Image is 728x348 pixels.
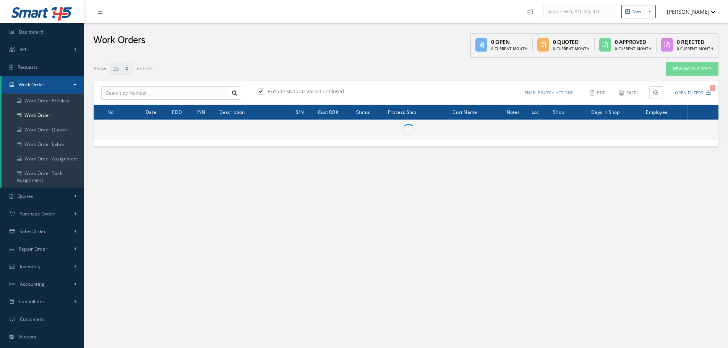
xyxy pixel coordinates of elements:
a: Work Order [2,108,84,123]
span: Cust RO# [318,108,339,115]
span: Cust Name [452,108,477,115]
button: Excel [616,86,644,100]
span: Days in Shop [591,108,619,115]
label: Show [94,62,106,73]
span: Quotes [18,193,34,199]
h2: Work Orders [93,35,146,46]
div: 0 Current Month [491,46,527,52]
span: Vendors [18,333,37,340]
span: P/N [197,108,205,115]
span: Employee [646,108,668,115]
span: Sales Order [19,228,46,235]
span: No [107,108,113,115]
span: KPIs [19,46,29,53]
button: New [621,5,656,18]
label: entries [137,62,152,73]
span: Date [146,108,156,115]
span: Accounting [20,281,45,287]
input: Search WO, PO, SO, RO [543,5,615,19]
span: EDD [172,108,182,115]
a: Work Order Assignment [2,152,84,166]
div: Exclude Status Invoiced or Closed [256,88,406,97]
span: Notes [507,108,520,115]
a: Work Order Labor [2,137,84,152]
a: Work Order Preview [2,94,84,108]
div: 0 Open [491,38,527,46]
span: Capabilities [19,298,45,305]
div: 0 Current Month [553,46,589,52]
a: Work Order Task Assignment [2,166,84,188]
div: 0 Quoted [553,38,589,46]
button: PDF [586,86,610,100]
span: Status [356,108,370,115]
div: New [632,8,641,15]
span: Requests [18,64,38,70]
button: Enable batch actions [517,86,580,100]
div: 0 Rejected [677,38,713,46]
button: [PERSON_NAME] [660,4,715,19]
a: Work Order Quotes [2,123,84,137]
span: Repair Order [19,246,48,252]
span: Inventory [20,263,41,270]
span: 1 [710,85,715,91]
button: Open Filters1 [668,87,711,99]
input: Search by Number [101,86,228,100]
span: Dashboard [19,29,44,35]
span: S/N [296,108,304,115]
label: Exclude Status Invoiced or Closed [266,88,344,95]
a: New Work Order [666,62,718,76]
span: Shop [553,108,564,115]
span: Loc [532,108,539,115]
span: Work Order [19,81,45,88]
span: Purchase Order [19,210,55,217]
span: Customers [20,316,44,322]
div: 0 Approved [615,38,651,46]
span: Description [219,108,245,115]
a: Work Order [2,76,84,94]
span: Process Step [388,108,416,115]
div: 0 Current Month [677,46,713,52]
div: 0 Current Month [615,46,651,52]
